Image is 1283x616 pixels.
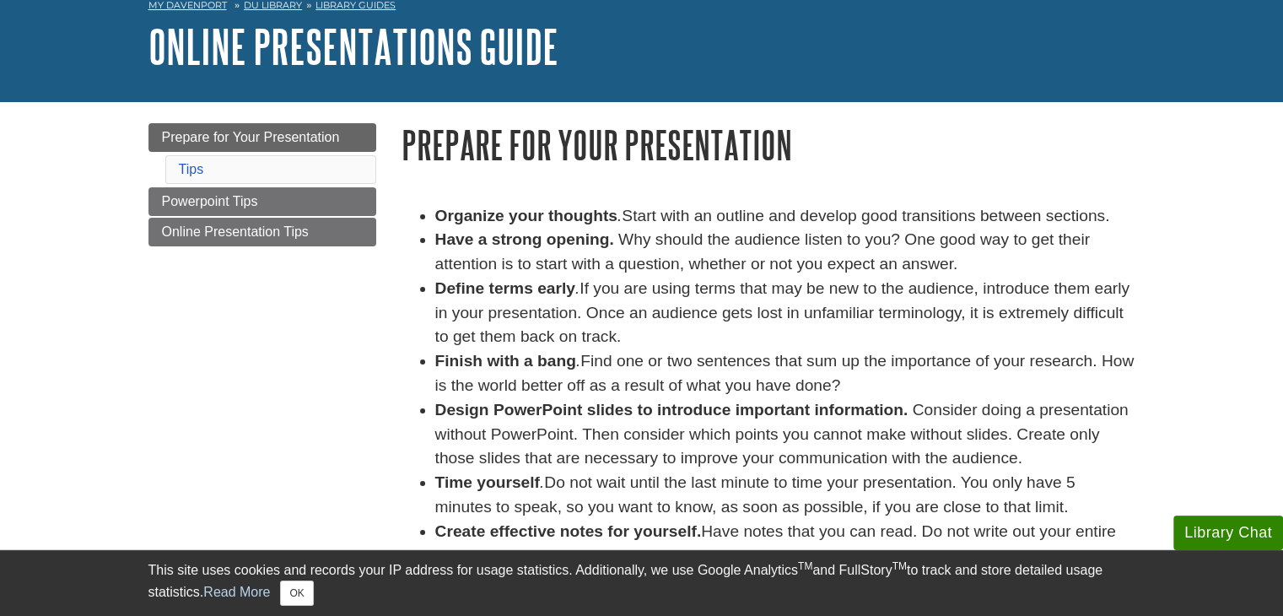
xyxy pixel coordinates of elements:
a: Powerpoint Tips [148,187,376,216]
a: Online Presentations Guide [148,20,558,73]
span: Powerpoint Tips [162,194,258,208]
strong: Design PowerPoint slides to introduce important information. [435,401,908,419]
button: Close [280,581,313,606]
a: Tips [179,162,204,176]
li: Do not wait until the last minute to time your presentation. You only have 5 minutes to speak, so... [435,471,1135,520]
li: Why should the audience listen to you? One good way to get their attention is to start with a que... [435,228,1135,277]
h1: Prepare for Your Presentation [402,123,1135,166]
div: Guide Page Menu [148,123,376,246]
em: . [540,473,544,491]
sup: TM [798,560,812,572]
span: Prepare for Your Presentation [162,130,340,144]
strong: Organize your thoughts [435,207,617,224]
button: Library Chat [1173,516,1283,550]
strong: Define terms early [435,279,575,297]
a: Prepare for Your Presentation [148,123,376,152]
em: . [575,279,580,297]
strong: Create effective notes for yourself. [435,522,702,540]
li: If you are using terms that may be new to the audience, introduce them early in your presentation... [435,277,1135,349]
a: Online Presentation Tips [148,218,376,246]
strong: Have a strong opening. [435,230,614,248]
li: Have notes that you can read. Do not write out your entire talk; use an outline or other brief re... [435,520,1135,592]
em: . [576,352,580,370]
span: Online Presentation Tips [162,224,309,239]
strong: Time yourself [435,473,540,491]
em: . [617,207,622,224]
div: This site uses cookies and records your IP address for usage statistics. Additionally, we use Goo... [148,560,1135,606]
li: Find one or two sentences that sum up the importance of your research. How is the world better of... [435,349,1135,398]
li: Start with an outline and develop good transitions between sections. [435,204,1135,229]
a: Read More [203,585,270,599]
strong: Finish with a bang [435,352,576,370]
sup: TM [892,560,907,572]
li: Consider doing a presentation without PowerPoint. Then consider which points you cannot make with... [435,398,1135,471]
